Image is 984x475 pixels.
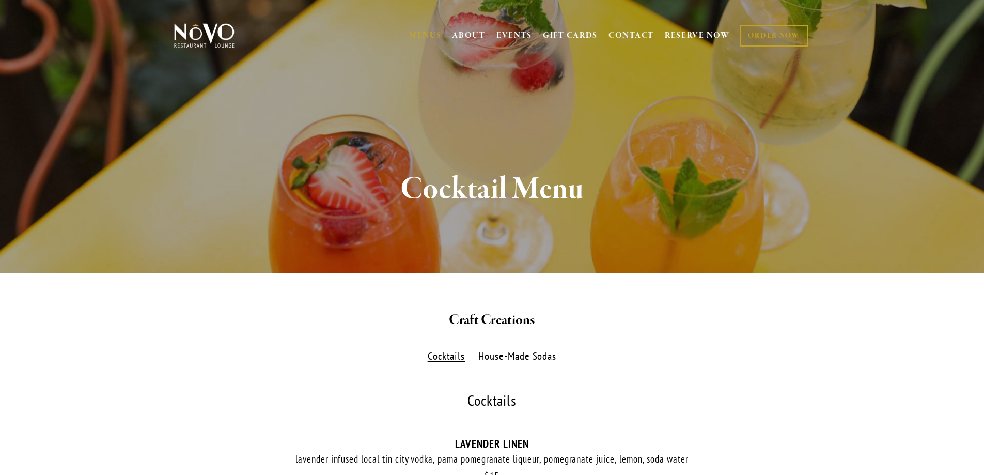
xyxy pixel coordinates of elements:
[172,393,813,408] div: Cocktails
[422,349,470,364] label: Cocktails
[172,23,237,49] img: Novo Restaurant &amp; Lounge
[496,30,532,41] a: EVENTS
[191,173,793,206] h1: Cocktail Menu
[665,26,730,45] a: RESERVE NOW
[172,453,813,466] div: lavender infused local tin city vodka, pama pomegranate liqueur, pomegranate juice, lemon, soda w...
[452,30,486,41] a: ABOUT
[473,349,562,364] label: House-Made Sodas
[409,30,442,41] a: MENUS
[740,25,807,47] a: ORDER NOW
[608,26,654,45] a: CONTACT
[543,26,598,45] a: GIFT CARDS
[172,437,813,450] div: LAVENDER LINEN
[191,310,793,331] h2: Craft Creations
